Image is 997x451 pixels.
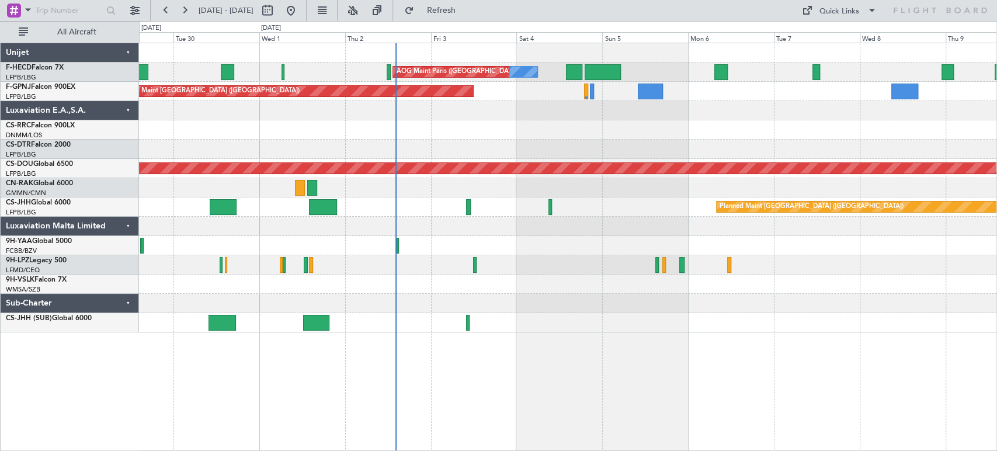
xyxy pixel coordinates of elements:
div: [DATE] [141,23,161,33]
span: F-GPNJ [6,84,31,91]
span: All Aircraft [30,28,123,36]
span: Refresh [416,6,466,15]
div: AOG Maint Paris ([GEOGRAPHIC_DATA]) [396,63,519,81]
span: CS-DTR [6,141,31,148]
span: 9H-YAA [6,238,32,245]
div: Quick Links [819,6,859,18]
a: CS-DTRFalcon 2000 [6,141,71,148]
input: Trip Number [36,2,103,19]
div: Sun 5 [602,32,688,43]
span: CS-JHH [6,199,31,206]
a: FCBB/BZV [6,247,37,255]
a: LFPB/LBG [6,169,36,178]
span: CS-JHH (SUB) [6,315,52,322]
a: CS-RRCFalcon 900LX [6,122,75,129]
div: Planned Maint [GEOGRAPHIC_DATA] ([GEOGRAPHIC_DATA]) [720,198,904,216]
span: F-HECD [6,64,32,71]
div: Fri 3 [431,32,517,43]
a: DNMM/LOS [6,131,42,140]
button: Quick Links [796,1,883,20]
div: Tue 7 [774,32,860,43]
span: 9H-LPZ [6,257,29,264]
button: Refresh [399,1,469,20]
span: CS-DOU [6,161,33,168]
a: F-GPNJFalcon 900EX [6,84,75,91]
a: GMMN/CMN [6,189,46,197]
button: All Aircraft [13,23,127,41]
span: CN-RAK [6,180,33,187]
div: Wed 8 [860,32,946,43]
a: LFPB/LBG [6,208,36,217]
div: Sat 4 [516,32,602,43]
span: CS-RRC [6,122,31,129]
a: LFPB/LBG [6,73,36,82]
a: CS-JHHGlobal 6000 [6,199,71,206]
span: [DATE] - [DATE] [199,5,253,16]
a: 9H-VSLKFalcon 7X [6,276,67,283]
span: 9H-VSLK [6,276,34,283]
div: Wed 1 [259,32,345,43]
div: [DATE] [261,23,281,33]
a: F-HECDFalcon 7X [6,64,64,71]
a: LFPB/LBG [6,92,36,101]
div: Mon 6 [688,32,774,43]
div: Tue 30 [173,32,259,43]
a: 9H-YAAGlobal 5000 [6,238,72,245]
a: 9H-LPZLegacy 500 [6,257,67,264]
a: CS-JHH (SUB)Global 6000 [6,315,92,322]
div: Planned Maint [GEOGRAPHIC_DATA] ([GEOGRAPHIC_DATA]) [116,82,300,100]
a: CN-RAKGlobal 6000 [6,180,73,187]
div: Thu 2 [345,32,431,43]
a: LFPB/LBG [6,150,36,159]
a: LFMD/CEQ [6,266,40,275]
a: CS-DOUGlobal 6500 [6,161,73,168]
a: WMSA/SZB [6,285,40,294]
